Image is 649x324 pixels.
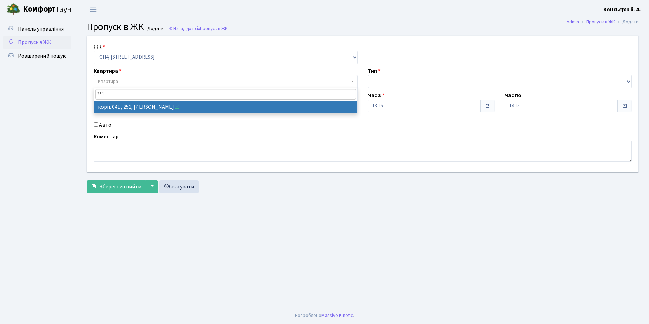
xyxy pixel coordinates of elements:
label: Коментар [94,132,119,141]
a: Massive Kinetic [321,312,353,319]
label: ЖК [94,43,105,51]
a: Скасувати [159,180,199,193]
span: Пропуск в ЖК [200,25,228,32]
span: Квартира [98,78,118,85]
li: Додати [615,18,639,26]
button: Зберегти і вийти [87,180,146,193]
a: Розширений пошук [3,49,71,63]
label: Час по [505,91,521,100]
span: Пропуск в ЖК [18,39,51,46]
a: Admin [567,18,579,25]
a: Панель управління [3,22,71,36]
span: Зберегти і вийти [99,183,141,191]
small: Додати . [146,26,166,32]
span: Таун [23,4,71,15]
a: Назад до всіхПропуск в ЖК [169,25,228,32]
label: Час з [368,91,384,100]
a: Пропуск в ЖК [3,36,71,49]
span: Пропуск в ЖК [87,20,144,34]
a: Консьєрж б. 4. [603,5,641,14]
div: Розроблено . [295,312,354,319]
label: Авто [99,121,111,129]
span: Розширений пошук [18,52,66,60]
img: logo.png [7,3,20,16]
button: Переключити навігацію [85,4,102,15]
b: Комфорт [23,4,56,15]
nav: breadcrumb [556,15,649,29]
span: Панель управління [18,25,64,33]
a: Пропуск в ЖК [586,18,615,25]
li: корп. 04Б, 251, [PERSON_NAME] [94,101,357,113]
label: Квартира [94,67,122,75]
label: Тип [368,67,381,75]
b: Консьєрж б. 4. [603,6,641,13]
